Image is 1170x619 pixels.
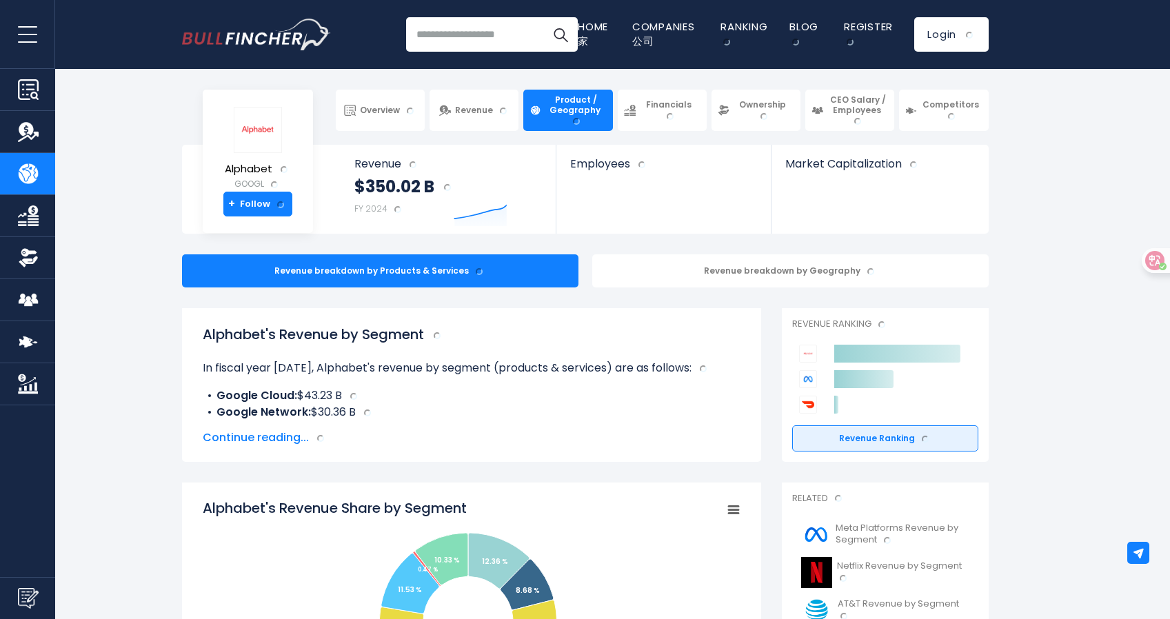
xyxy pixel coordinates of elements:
tspan: 12.36 % [482,556,508,567]
a: Overview [336,90,425,131]
a: Employees [556,145,771,194]
strong: $350.02 B [354,176,454,197]
a: Meta Platforms Revenue by Segment [792,516,978,554]
img: META logo [800,519,831,550]
a: Home 家 [578,19,615,48]
tspan: 11.53 % [398,585,422,595]
a: Register [844,19,896,48]
tspan: 0.47 % [418,567,438,574]
li: $30.36 B [203,404,740,420]
img: Meta Platforms competitors logo [799,370,817,388]
a: Ownership [712,90,800,131]
p: Revenue Ranking [792,318,978,330]
a: Competitors [899,90,988,131]
font: 家 [578,34,589,48]
a: Go to homepage [182,19,330,50]
img: Ownership [18,247,39,268]
span: Competitors [921,99,982,121]
tspan: 10.33 % [434,555,460,565]
a: +Follow [223,192,292,216]
strong: + [228,198,235,210]
img: DoorDash competitors logo [799,396,817,414]
span: Meta Platforms Revenue by Segment [836,522,970,546]
font: 公司 [632,34,654,48]
a: Ranking [720,19,771,48]
small: FY 2024 [354,203,404,214]
a: Alphabet GOOGL [224,106,291,192]
a: Companies 公司 [632,19,701,48]
img: Bullfincher logo [182,19,331,50]
span: Overview [360,105,416,116]
a: Login [914,17,988,52]
h1: Alphabet's Revenue by Segment [203,324,740,345]
a: CEO Salary / Employees [805,90,894,131]
span: Netflix Revenue by Segment [837,560,970,584]
a: Revenue $350.02 B FY 2024 [341,145,556,234]
span: Alphabet [225,163,290,175]
p: In fiscal year [DATE], Alphabet's revenue by segment (products & services) are as follows: [203,360,740,376]
a: Revenue Ranking [792,425,978,451]
span: Financials [640,99,700,121]
small: GOOGL [225,178,290,190]
a: Netflix Revenue by Segment [792,554,978,591]
div: Revenue breakdown by Products & Services [182,254,578,287]
span: Revenue [455,105,510,116]
a: Product / Geography [523,90,612,131]
div: Revenue breakdown by Geography [592,254,989,287]
a: Blog [789,19,822,48]
p: Related [792,493,978,505]
span: Product / Geography [545,94,606,127]
a: Financials [618,90,707,131]
img: Alphabet competitors logo [799,345,817,363]
span: CEO Salary / Employees [827,94,888,127]
span: Market Capitalization [785,157,973,170]
span: Ownership [734,99,794,121]
a: Revenue [430,90,518,131]
tspan: 8.68 % [516,585,540,596]
img: NFLX logo [800,557,833,588]
tspan: Alphabet's Revenue Share by Segment [203,498,467,518]
span: Continue reading... [203,429,740,446]
li: $43.23 B [203,387,740,404]
b: Google Network: [216,404,311,420]
a: Market Capitalization [771,145,987,194]
span: Revenue [354,157,543,170]
span: Employees [570,157,757,170]
button: Search [543,17,578,52]
b: Google Cloud: [216,387,297,403]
